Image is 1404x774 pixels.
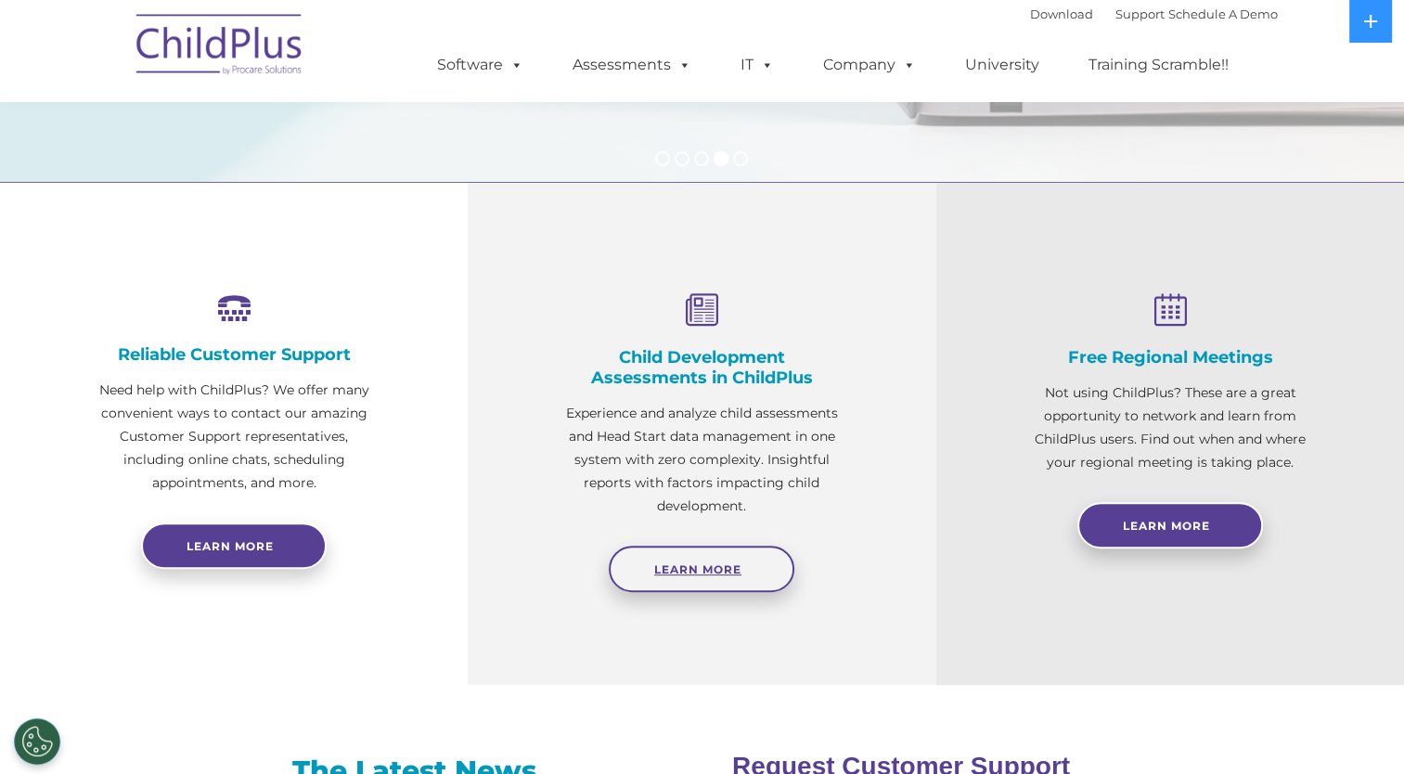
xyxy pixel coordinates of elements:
a: Learn More [1077,502,1263,548]
a: Support [1115,6,1165,21]
a: University [947,46,1058,84]
h4: Child Development Assessments in ChildPlus [560,347,843,388]
span: Learn more [187,539,274,553]
a: Schedule A Demo [1168,6,1278,21]
h4: Free Regional Meetings [1029,347,1311,368]
a: Learn More [609,546,794,592]
a: Software [419,46,542,84]
a: Download [1030,6,1093,21]
a: Company [805,46,934,84]
font: | [1030,6,1278,21]
span: Phone number [258,199,337,213]
span: Learn More [654,562,741,576]
img: ChildPlus by Procare Solutions [127,1,313,94]
a: Training Scramble!! [1070,46,1247,84]
p: Experience and analyze child assessments and Head Start data management in one system with zero c... [560,402,843,518]
a: IT [722,46,792,84]
span: Learn More [1123,519,1210,533]
h4: Reliable Customer Support [93,344,375,365]
a: Learn more [141,522,327,569]
button: Cookies Settings [14,718,60,765]
p: Need help with ChildPlus? We offer many convenient ways to contact our amazing Customer Support r... [93,379,375,495]
span: Last name [258,123,315,136]
p: Not using ChildPlus? These are a great opportunity to network and learn from ChildPlus users. Fin... [1029,381,1311,474]
a: Assessments [554,46,710,84]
